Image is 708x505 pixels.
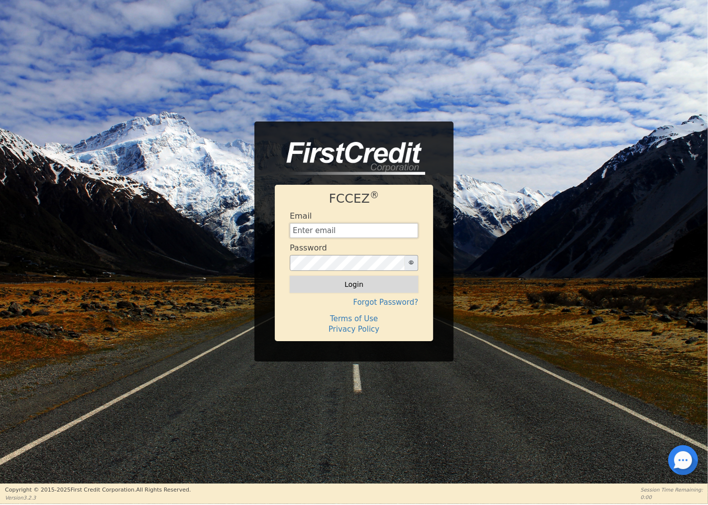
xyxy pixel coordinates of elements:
button: Login [290,276,418,293]
p: 0:00 [641,494,703,501]
sup: ® [370,190,379,200]
h4: Forgot Password? [290,298,418,307]
h1: FCCEZ [290,191,418,206]
h4: Privacy Policy [290,325,418,334]
h4: Terms of Use [290,314,418,323]
p: Version 3.2.3 [5,494,191,502]
p: Copyright © 2015- 2025 First Credit Corporation. [5,486,191,495]
input: password [290,255,405,271]
p: Session Time Remaining: [641,486,703,494]
img: logo-CMu_cnol.png [275,142,425,175]
span: All Rights Reserved. [136,487,191,493]
h4: Password [290,243,327,252]
h4: Email [290,211,312,221]
input: Enter email [290,223,418,238]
